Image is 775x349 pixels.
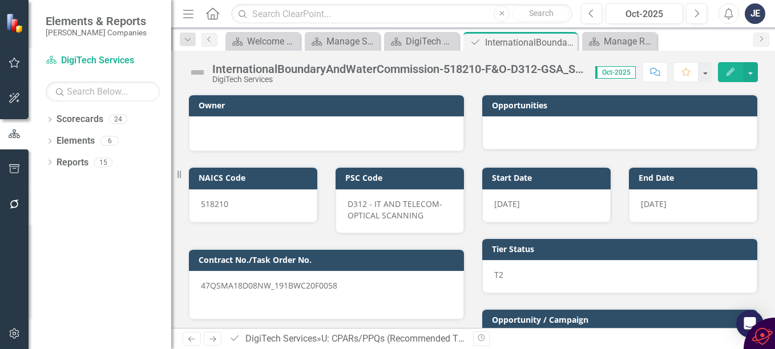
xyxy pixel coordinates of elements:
[245,333,317,344] a: DigiTech Services
[641,198,667,209] span: [DATE]
[46,54,160,67] a: DigiTech Services
[46,82,160,102] input: Search Below...
[94,157,112,167] div: 15
[46,28,147,37] small: [PERSON_NAME] Companies
[639,173,752,182] h3: End Date
[188,63,207,82] img: Not Defined
[529,9,554,18] span: Search
[109,115,127,124] div: 24
[56,135,95,148] a: Elements
[100,136,119,146] div: 6
[736,310,764,338] div: Open Intercom Messenger
[585,34,654,48] a: Manage Reports
[228,34,297,48] a: Welcome Page
[485,35,575,50] div: InternationalBoundaryAndWaterCommission-518210-F&O-D312-GSA_Schedule36-T2-47QSMA18D08NW_191BWC20F...
[308,34,377,48] a: Manage Scorecards
[494,269,503,280] span: T2
[201,198,228,209] span: 518210
[229,332,465,346] div: » »
[201,280,452,294] p: 47QSMA18D08NW_191BWC20F0058
[492,173,605,182] h3: Start Date
[512,6,570,22] button: Search
[492,245,752,253] h3: Tier Status
[606,3,683,24] button: Oct-2025
[199,101,458,109] h3: Owner
[231,4,572,24] input: Search ClearPoint...
[595,66,636,79] span: Oct-2025
[745,3,765,24] button: JE
[406,34,456,48] div: DigiTech Services
[387,34,456,48] a: DigiTech Services
[46,14,147,28] span: Elements & Reports
[212,63,584,75] div: InternationalBoundaryAndWaterCommission-518210-F&O-D312-GSA_Schedule36-T2-47QSMA18D08NW_191BWC20F...
[247,34,297,48] div: Welcome Page
[492,101,752,109] h3: Opportunities
[321,333,511,344] a: U: CPARs/PPQs (Recommended T0/T1/T2/T3)
[492,315,752,324] h3: Opportunity / Campaign
[348,198,452,221] p: D312 - IT AND TELECOM- OPTICAL SCANNING
[56,156,88,169] a: Reports
[609,7,679,21] div: Oct-2025
[494,198,520,209] span: [DATE]
[199,173,312,182] h3: NAICS Code
[345,173,458,182] h3: PSC Code
[326,34,377,48] div: Manage Scorecards
[56,113,103,126] a: Scorecards
[604,34,654,48] div: Manage Reports
[212,75,584,84] div: DigiTech Services
[6,13,26,33] img: ClearPoint Strategy
[199,255,458,264] h3: Contract No./Task Order No.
